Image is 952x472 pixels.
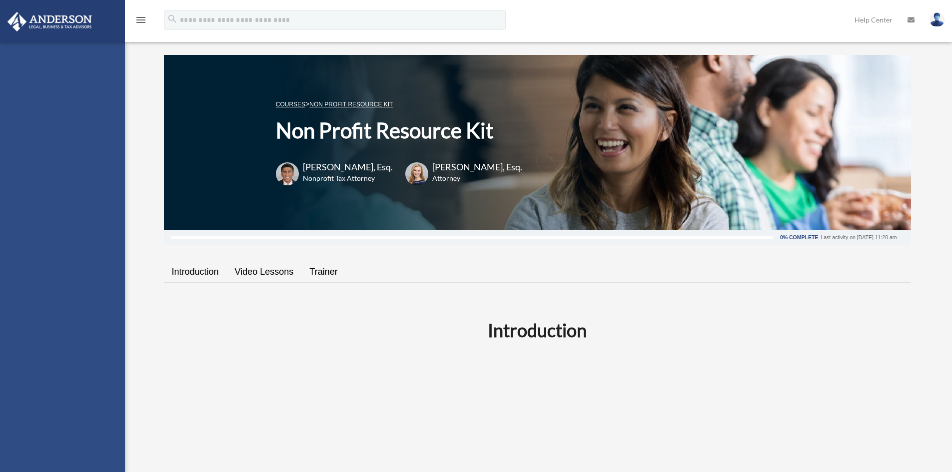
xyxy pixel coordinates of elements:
[405,162,428,185] img: savannah-circle.png
[276,101,305,108] a: COURSES
[135,14,147,26] i: menu
[276,98,522,110] p: >
[227,258,302,286] a: Video Lessons
[170,318,905,343] h2: Introduction
[432,173,510,183] h6: Attorney
[309,101,393,108] a: Non Profit Resource Kit
[167,13,178,24] i: search
[930,12,945,27] img: User Pic
[780,235,818,240] div: 0% Complete
[301,258,345,286] a: Trainer
[821,235,897,240] div: Last activity on [DATE] 11:20 am
[4,12,95,31] img: Anderson Advisors Platinum Portal
[164,258,227,286] a: Introduction
[135,17,147,26] a: menu
[276,162,299,185] img: karim-circle.png
[432,161,522,173] h3: [PERSON_NAME], Esq.
[276,116,522,145] h1: Non Profit Resource Kit
[303,161,393,173] h3: [PERSON_NAME], Esq.
[303,173,393,183] h6: Nonprofit Tax Attorney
